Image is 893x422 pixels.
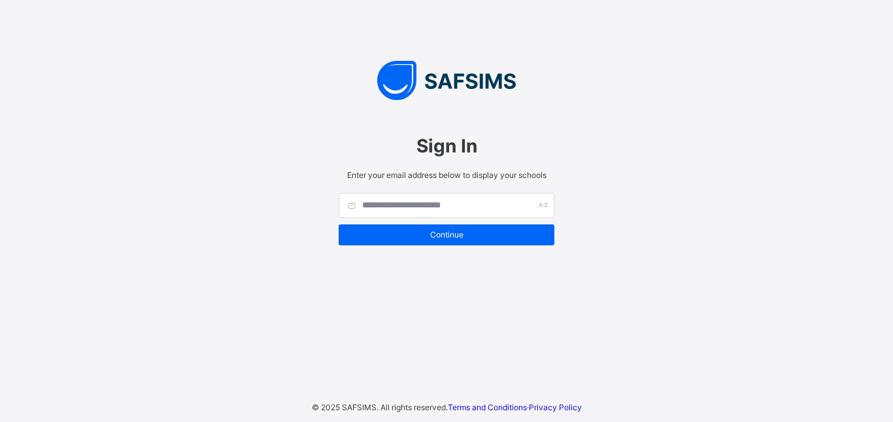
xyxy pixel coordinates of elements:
[339,170,554,180] span: Enter your email address below to display your schools
[448,402,582,412] span: ·
[448,402,527,412] a: Terms and Conditions
[529,402,582,412] a: Privacy Policy
[348,230,545,239] span: Continue
[339,135,554,157] span: Sign In
[326,61,567,100] img: SAFSIMS Logo
[312,402,448,412] span: © 2025 SAFSIMS. All rights reserved.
